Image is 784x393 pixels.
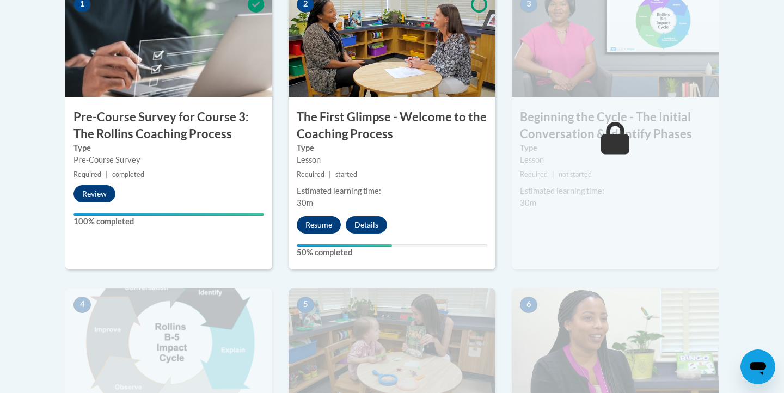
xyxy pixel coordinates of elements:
div: Your progress [73,213,264,216]
span: started [335,170,357,179]
span: Required [297,170,324,179]
span: completed [112,170,144,179]
h3: Pre-Course Survey for Course 3: The Rollins Coaching Process [65,109,272,143]
label: Type [297,142,487,154]
span: Required [520,170,548,179]
span: 30m [297,198,313,207]
span: 4 [73,297,91,313]
div: Estimated learning time: [520,185,710,197]
div: Pre-Course Survey [73,154,264,166]
div: Lesson [297,154,487,166]
iframe: Button to launch messaging window [740,349,775,384]
span: 5 [297,297,314,313]
span: 6 [520,297,537,313]
button: Resume [297,216,341,234]
div: Lesson [520,154,710,166]
label: Type [73,142,264,154]
label: 50% completed [297,247,487,259]
span: | [329,170,331,179]
button: Details [346,216,387,234]
h3: Beginning the Cycle - The Initial Conversation & Identify Phases [512,109,719,143]
span: | [106,170,108,179]
div: Your progress [297,244,392,247]
span: 30m [520,198,536,207]
h3: The First Glimpse - Welcome to the Coaching Process [289,109,495,143]
div: Estimated learning time: [297,185,487,197]
span: Required [73,170,101,179]
span: | [552,170,554,179]
button: Review [73,185,115,202]
label: Type [520,142,710,154]
span: not started [559,170,592,179]
label: 100% completed [73,216,264,228]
